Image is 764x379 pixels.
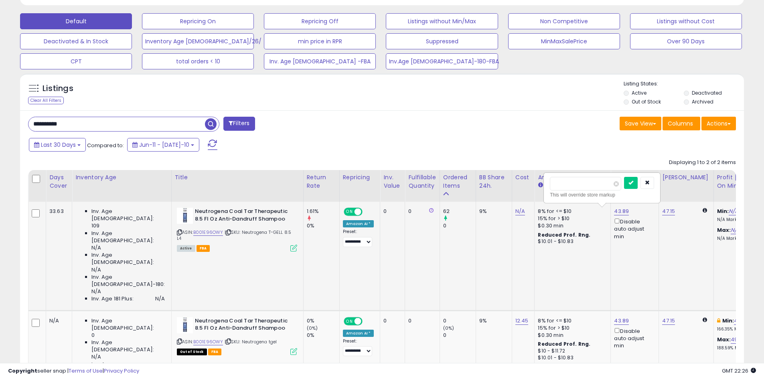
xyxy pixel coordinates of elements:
[383,208,399,215] div: 0
[624,80,744,88] p: Listing States:
[91,361,165,375] span: Inv. Age [DEMOGRAPHIC_DATA]:
[717,207,729,215] b: Min:
[443,173,472,190] div: Ordered Items
[550,191,654,199] div: This will override store markup
[538,332,604,339] div: $0.30 min
[195,208,292,225] b: Neutrogena Coal Tar Therapeutic 8.5 Fl Oz Anti-Dandruff Shampoo
[386,53,498,69] button: Inv.Age [DEMOGRAPHIC_DATA]-180-FBA
[692,98,713,105] label: Archived
[223,117,255,131] button: Filters
[343,173,377,182] div: Repricing
[630,13,742,29] button: Listings without Cost
[538,317,604,324] div: 8% for <= $10
[669,159,736,166] div: Displaying 1 to 2 of 2 items
[177,245,195,252] span: All listings currently available for purchase on Amazon
[538,173,607,182] div: Amazon Fees
[41,141,76,149] span: Last 30 Days
[479,208,506,215] div: 9%
[307,317,339,324] div: 0%
[731,226,740,234] a: N/A
[729,207,738,215] a: N/A
[264,53,376,69] button: Inv. Age [DEMOGRAPHIC_DATA] -FBA
[49,173,69,190] div: Days Cover
[43,83,73,94] h5: Listings
[538,324,604,332] div: 15% for > $10
[538,348,604,355] div: $10 - $11.72
[104,367,139,375] a: Privacy Policy
[663,117,700,130] button: Columns
[443,222,476,229] div: 0
[20,33,132,49] button: Deactivated & In Stock
[361,318,374,324] span: OFF
[20,53,132,69] button: CPT
[8,367,37,375] strong: Copyright
[408,208,433,215] div: 0
[443,208,476,215] div: 62
[208,349,222,355] span: FBA
[614,317,629,325] a: 43.89
[91,244,101,251] span: N/A
[28,97,64,104] div: Clear All Filters
[722,317,734,324] b: Min:
[443,325,454,331] small: (0%)
[538,238,604,245] div: $10.01 - $10.83
[717,336,731,343] b: Max:
[508,13,620,29] button: Non Competitive
[734,317,747,325] a: 47.19
[195,317,292,334] b: Neutrogena Coal Tar Therapeutic 8.5 Fl Oz Anti-Dandruff Shampoo
[701,117,736,130] button: Actions
[515,173,531,182] div: Cost
[49,317,66,324] div: N/A
[343,229,374,247] div: Preset:
[408,173,436,190] div: Fulfillable Quantity
[668,120,693,128] span: Columns
[538,355,604,361] div: $10.01 - $10.83
[731,336,746,344] a: 49.80
[177,349,207,355] span: All listings that are currently out of stock and unavailable for purchase on Amazon
[155,295,165,302] span: N/A
[197,245,210,252] span: FBA
[538,182,543,189] small: Amazon Fees.
[91,208,165,222] span: Inv. Age [DEMOGRAPHIC_DATA]:
[91,266,101,274] span: N/A
[142,53,254,69] button: total orders < 10
[345,209,355,215] span: ON
[717,226,731,234] b: Max:
[20,13,132,29] button: Default
[662,173,710,182] div: [PERSON_NAME]
[142,13,254,29] button: Repricing On
[264,33,376,49] button: min price in RPR
[620,117,661,130] button: Save View
[91,295,134,302] span: Inv. Age 181 Plus:
[177,317,297,355] div: ASIN:
[515,317,529,325] a: 12.45
[307,332,339,339] div: 0%
[662,207,675,215] a: 47.15
[307,173,336,190] div: Return Rate
[175,173,300,182] div: Title
[177,208,193,224] img: 31C3qbSA63L._SL40_.jpg
[91,317,165,332] span: Inv. Age [DEMOGRAPHIC_DATA]:
[538,208,604,215] div: 8% for <= $10
[264,13,376,29] button: Repricing Off
[91,288,101,295] span: N/A
[515,207,525,215] a: N/A
[383,317,399,324] div: 0
[614,207,629,215] a: 43.89
[538,222,604,229] div: $0.30 min
[538,340,590,347] b: Reduced Prof. Rng.
[630,33,742,49] button: Over 90 Days
[177,229,292,241] span: | SKU: Neutrogena T-GELL 8.5 L4
[722,367,756,375] span: 2025-08-10 22:26 GMT
[538,215,604,222] div: 15% for > $10
[127,138,199,152] button: Jun-11 - [DATE]-10
[443,317,476,324] div: 0
[386,33,498,49] button: Suppressed
[343,338,374,357] div: Preset:
[49,208,66,215] div: 33.63
[91,274,165,288] span: Inv. Age [DEMOGRAPHIC_DATA]-180:
[662,317,675,325] a: 47.15
[479,317,506,324] div: 9%
[29,138,86,152] button: Last 30 Days
[75,173,168,182] div: Inventory Age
